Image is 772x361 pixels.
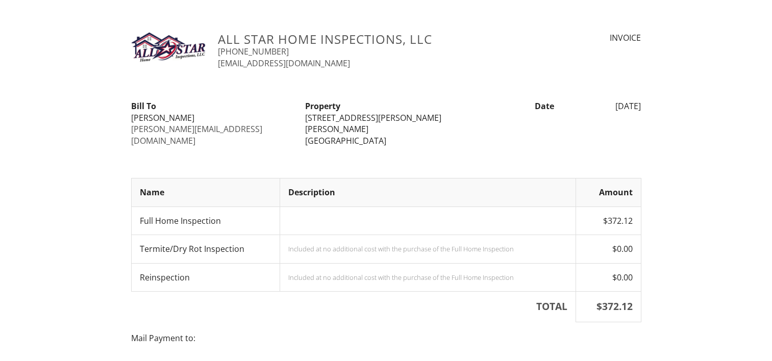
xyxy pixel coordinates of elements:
[131,112,293,123] div: [PERSON_NAME]
[131,32,206,63] img: All_Star_Logo.jpg
[131,123,262,146] a: [PERSON_NAME][EMAIL_ADDRESS][DOMAIN_NAME]
[131,178,280,207] th: Name
[576,235,641,263] td: $0.00
[305,100,340,112] strong: Property
[140,215,221,226] span: Full Home Inspection
[473,100,560,112] div: Date
[288,245,568,253] div: Included at no additional cost with the purchase of the Full Home Inspection
[522,32,641,43] div: INVOICE
[576,263,641,291] td: $0.00
[131,332,641,344] p: Mail Payment to:
[218,32,510,46] h3: All Star Home Inspections, LLC
[218,58,350,69] a: [EMAIL_ADDRESS][DOMAIN_NAME]
[288,273,568,281] div: Included at no additional cost with the purchase of the Full Home Inspection
[131,291,576,322] th: TOTAL
[576,178,641,207] th: Amount
[305,112,467,135] div: [STREET_ADDRESS][PERSON_NAME][PERSON_NAME]
[140,272,190,283] span: Reinspection
[131,100,156,112] strong: Bill To
[305,135,467,146] div: [GEOGRAPHIC_DATA]
[576,291,641,322] th: $372.12
[576,207,641,235] td: $372.12
[218,46,289,57] a: [PHONE_NUMBER]
[280,178,576,207] th: Description
[560,100,648,112] div: [DATE]
[140,243,244,254] span: Termite/Dry Rot Inspection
